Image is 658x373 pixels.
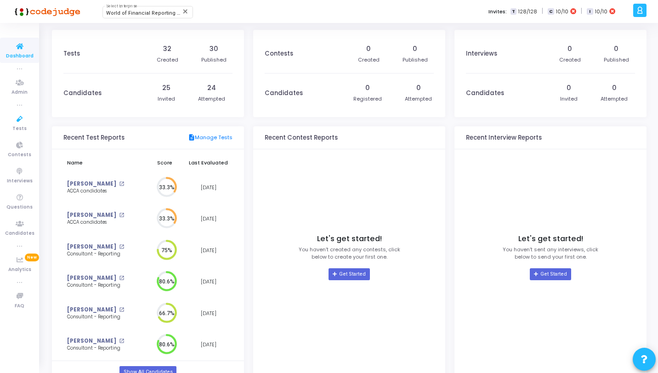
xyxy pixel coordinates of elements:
[207,83,216,93] div: 24
[581,6,582,16] span: |
[201,56,227,64] div: Published
[299,246,400,261] p: You haven’t created any contests, click below to create your first one.
[210,44,218,54] div: 30
[67,345,138,352] div: Consultant - Reporting
[119,181,124,186] mat-icon: open_in_new
[459,23,653,325] iframe: To enrich screen reader interactions, please activate Accessibility in Grammarly extension settings
[163,44,171,54] div: 32
[67,282,138,289] div: Consultant - Reporting
[67,219,138,226] div: ACCA candidates
[511,8,516,15] span: T
[188,134,195,142] mat-icon: description
[403,56,428,64] div: Published
[542,6,543,16] span: |
[67,337,116,345] a: [PERSON_NAME]
[353,95,382,103] div: Registered
[366,44,371,54] div: 0
[106,10,192,16] span: World of Financial Reporting (1163)
[185,154,233,172] th: Last Evaluated
[265,90,303,97] h3: Candidates
[329,268,369,280] a: Get Started
[556,8,568,16] span: 10/10
[67,243,116,251] a: [PERSON_NAME]
[182,8,189,15] mat-icon: Clear
[67,211,116,219] a: [PERSON_NAME]
[188,134,233,142] a: Manage Tests
[5,230,34,237] span: Candidates
[265,134,338,141] h3: Recent Contest Reports
[265,50,293,57] h3: Contests
[548,8,554,15] span: C
[63,50,80,57] h3: Tests
[587,8,593,15] span: I
[12,125,27,133] span: Tests
[162,83,170,93] div: 25
[413,44,417,54] div: 0
[158,95,175,103] div: Invited
[185,235,233,266] td: [DATE]
[488,8,507,16] label: Invites:
[595,8,607,16] span: 10/10
[119,276,124,281] mat-icon: open_in_new
[119,244,124,249] mat-icon: open_in_new
[8,151,31,159] span: Contests
[119,307,124,312] mat-icon: open_in_new
[15,302,24,310] span: FAQ
[416,83,421,93] div: 0
[6,52,34,60] span: Dashboard
[6,203,33,211] span: Questions
[365,83,370,93] div: 0
[317,234,382,243] h4: Let's get started!
[119,213,124,218] mat-icon: open_in_new
[67,180,116,188] a: [PERSON_NAME]
[11,89,28,96] span: Admin
[518,8,537,16] span: 128/128
[67,306,116,314] a: [PERSON_NAME]
[185,329,233,361] td: [DATE]
[67,274,116,282] a: [PERSON_NAME]
[25,254,39,261] span: New
[63,90,102,97] h3: Candidates
[144,154,184,172] th: Score
[7,177,33,185] span: Interviews
[67,251,138,258] div: Consultant - Reporting
[8,266,31,274] span: Analytics
[63,154,144,172] th: Name
[119,339,124,344] mat-icon: open_in_new
[185,172,233,203] td: [DATE]
[63,134,125,141] h3: Recent Test Reports
[198,95,225,103] div: Attempted
[405,95,432,103] div: Attempted
[157,56,178,64] div: Created
[185,266,233,298] td: [DATE]
[185,298,233,329] td: [DATE]
[185,203,233,235] td: [DATE]
[11,2,80,21] img: logo
[358,56,380,64] div: Created
[67,188,138,195] div: ACCA candidates
[67,314,138,321] div: Consultant - Reporting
